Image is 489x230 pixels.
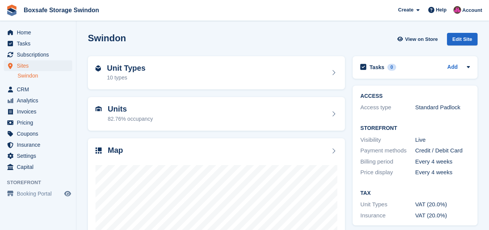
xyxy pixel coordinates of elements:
span: Help [436,6,447,14]
span: Subscriptions [17,49,63,60]
h2: Map [108,146,123,155]
img: map-icn-33ee37083ee616e46c38cad1a60f524a97daa1e2b2c8c0bc3eb3415660979fc1.svg [96,147,102,154]
span: Settings [17,151,63,161]
span: Storefront [7,179,76,186]
h2: ACCESS [360,93,470,99]
img: unit-type-icn-2b2737a686de81e16bb02015468b77c625bbabd49415b5ef34ead5e3b44a266d.svg [96,65,101,71]
span: Coupons [17,128,63,139]
a: Boxsafe Storage Swindon [21,4,102,16]
a: menu [4,188,72,199]
a: Unit Types 10 types [88,56,345,90]
div: 82.76% occupancy [108,115,153,123]
span: Insurance [17,139,63,150]
h2: Unit Types [107,64,146,73]
div: VAT (20.0%) [415,200,470,209]
a: menu [4,84,72,95]
a: menu [4,38,72,49]
h2: Tasks [369,64,384,71]
a: View on Store [396,33,441,45]
img: unit-icn-7be61d7bf1b0ce9d3e12c5938cc71ed9869f7b940bace4675aadf7bd6d80202e.svg [96,106,102,112]
span: Create [398,6,413,14]
a: menu [4,162,72,172]
div: Billing period [360,157,415,166]
a: menu [4,139,72,150]
div: Every 4 weeks [415,168,470,177]
div: VAT (20.0%) [415,211,470,220]
a: menu [4,95,72,106]
span: Capital [17,162,63,172]
div: Every 4 weeks [415,157,470,166]
span: Sites [17,60,63,71]
h2: Storefront [360,125,470,131]
a: menu [4,151,72,161]
a: Edit Site [447,33,478,49]
a: menu [4,60,72,71]
span: Invoices [17,106,63,117]
a: Preview store [63,189,72,198]
a: menu [4,106,72,117]
div: Credit / Debit Card [415,146,470,155]
span: Account [462,6,482,14]
div: 0 [387,64,396,71]
img: stora-icon-8386f47178a22dfd0bd8f6a31ec36ba5ce8667c1dd55bd0f319d3a0aa187defe.svg [6,5,18,16]
div: Live [415,136,470,144]
span: Home [17,27,63,38]
div: Edit Site [447,33,478,45]
div: Standard Padlock [415,103,470,112]
div: Price display [360,168,415,177]
a: menu [4,128,72,139]
a: Swindon [18,72,72,79]
a: menu [4,49,72,60]
span: Tasks [17,38,63,49]
h2: Swindon [88,33,126,43]
h2: Units [108,105,153,113]
div: Unit Types [360,200,415,209]
div: Access type [360,103,415,112]
a: menu [4,27,72,38]
span: Pricing [17,117,63,128]
div: Visibility [360,136,415,144]
img: Philip Matthews [453,6,461,14]
div: Payment methods [360,146,415,155]
div: 10 types [107,74,146,82]
span: Booking Portal [17,188,63,199]
a: Add [447,63,458,72]
a: menu [4,117,72,128]
span: CRM [17,84,63,95]
div: Insurance [360,211,415,220]
a: Units 82.76% occupancy [88,97,345,131]
span: Analytics [17,95,63,106]
span: View on Store [405,36,438,43]
h2: Tax [360,190,470,196]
